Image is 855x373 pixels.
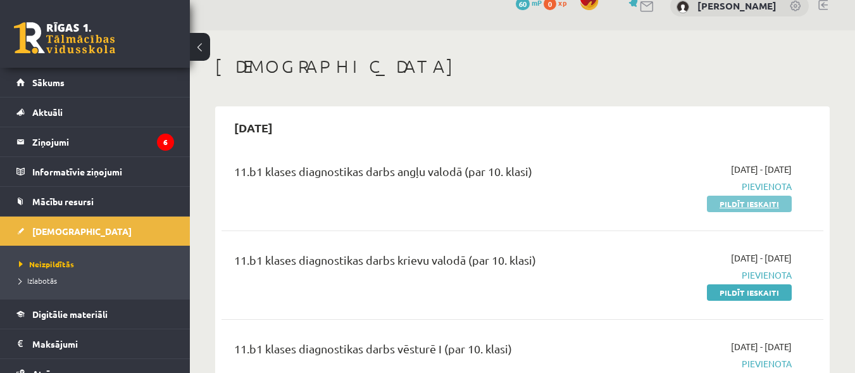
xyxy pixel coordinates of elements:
[16,157,174,186] a: Informatīvie ziņojumi
[14,22,115,54] a: Rīgas 1. Tālmācības vidusskola
[32,106,63,118] span: Aktuāli
[234,163,599,186] div: 11.b1 klases diagnostikas darbs angļu valodā (par 10. klasi)
[234,340,599,364] div: 11.b1 klases diagnostikas darbs vēsturē I (par 10. klasi)
[731,163,792,176] span: [DATE] - [DATE]
[618,269,792,282] span: Pievienota
[707,196,792,212] a: Pildīt ieskaiti
[32,308,108,320] span: Digitālie materiāli
[731,251,792,265] span: [DATE] - [DATE]
[32,127,174,156] legend: Ziņojumi
[16,329,174,358] a: Maksājumi
[19,275,57,286] span: Izlabotās
[677,1,689,13] img: Laura Deksne
[215,56,830,77] h1: [DEMOGRAPHIC_DATA]
[222,113,285,142] h2: [DATE]
[16,187,174,216] a: Mācību resursi
[32,157,174,186] legend: Informatīvie ziņojumi
[32,77,65,88] span: Sākums
[16,127,174,156] a: Ziņojumi6
[16,300,174,329] a: Digitālie materiāli
[32,196,94,207] span: Mācību resursi
[157,134,174,151] i: 6
[618,357,792,370] span: Pievienota
[16,217,174,246] a: [DEMOGRAPHIC_DATA]
[16,98,174,127] a: Aktuāli
[16,68,174,97] a: Sākums
[618,180,792,193] span: Pievienota
[19,275,177,286] a: Izlabotās
[707,284,792,301] a: Pildīt ieskaiti
[19,259,74,269] span: Neizpildītās
[19,258,177,270] a: Neizpildītās
[32,225,132,237] span: [DEMOGRAPHIC_DATA]
[32,329,174,358] legend: Maksājumi
[234,251,599,275] div: 11.b1 klases diagnostikas darbs krievu valodā (par 10. klasi)
[731,340,792,353] span: [DATE] - [DATE]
